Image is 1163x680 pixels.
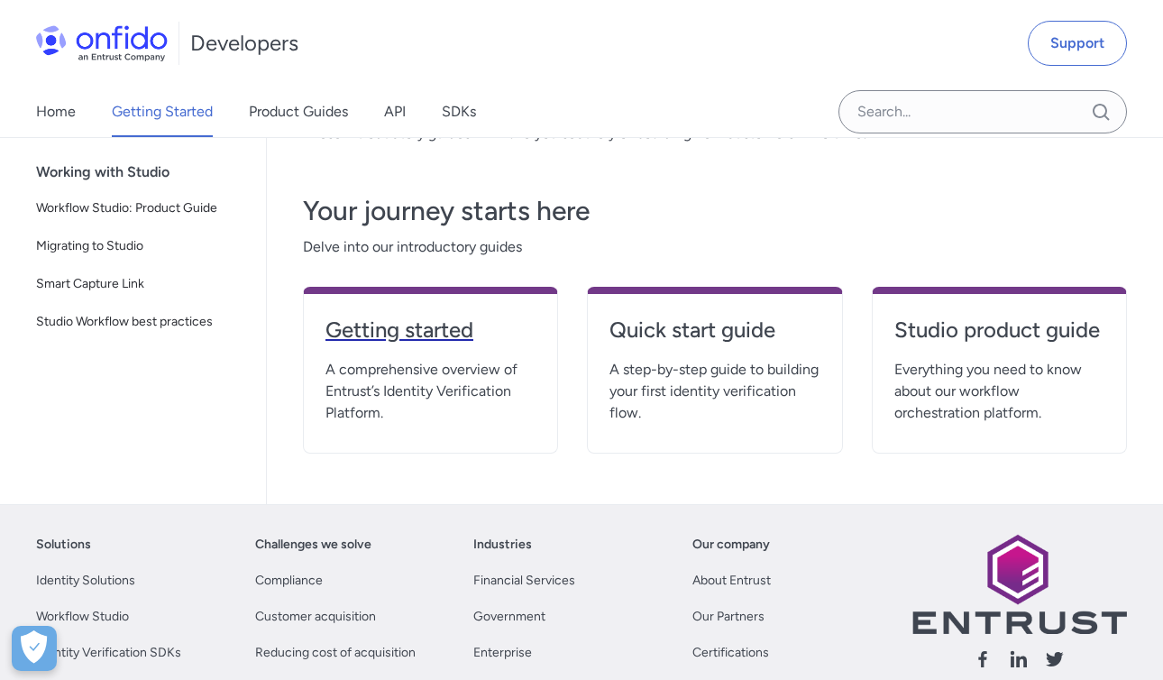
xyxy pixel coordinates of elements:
[911,534,1127,634] img: Entrust logo
[255,570,323,592] a: Compliance
[36,87,76,137] a: Home
[255,642,416,664] a: Reducing cost of acquisition
[609,316,820,359] a: Quick start guide
[12,626,57,671] div: Cookie Preferences
[692,606,765,628] a: Our Partners
[12,626,57,671] button: Open Preferences
[894,359,1104,424] span: Everything you need to know about our workflow orchestration platform.
[36,606,129,628] a: Workflow Studio
[1028,21,1127,66] a: Support
[29,266,252,302] a: Smart Capture Link
[894,316,1104,345] h4: Studio product guide
[36,642,181,664] a: Identity Verification SDKs
[894,316,1104,359] a: Studio product guide
[838,90,1127,133] input: Onfido search input field
[36,534,91,556] a: Solutions
[29,190,252,226] a: Workflow Studio: Product Guide
[473,570,575,592] a: Financial Services
[255,534,371,556] a: Challenges we solve
[36,273,244,295] span: Smart Capture Link
[325,359,536,424] span: A comprehensive overview of Entrust’s Identity Verification Platform.
[36,235,244,257] span: Migrating to Studio
[473,534,532,556] a: Industries
[442,87,476,137] a: SDKs
[1044,648,1066,676] a: Follow us X (Twitter)
[36,198,244,219] span: Workflow Studio: Product Guide
[303,236,1127,258] span: Delve into our introductory guides
[609,359,820,424] span: A step-by-step guide to building your first identity verification flow.
[609,316,820,345] h4: Quick start guide
[29,228,252,264] a: Migrating to Studio
[692,534,770,556] a: Our company
[1008,648,1030,670] svg: Follow us linkedin
[692,642,769,664] a: Certifications
[36,25,168,61] img: Onfido Logo
[36,570,135,592] a: Identity Solutions
[303,193,1127,229] h3: Your journey starts here
[255,606,376,628] a: Customer acquisition
[36,154,259,190] div: Working with Studio
[972,648,994,676] a: Follow us facebook
[249,87,348,137] a: Product Guides
[473,606,545,628] a: Government
[972,648,994,670] svg: Follow us facebook
[325,316,536,345] h4: Getting started
[1044,648,1066,670] svg: Follow us X (Twitter)
[36,311,244,333] span: Studio Workflow best practices
[29,304,252,340] a: Studio Workflow best practices
[325,316,536,359] a: Getting started
[384,87,406,137] a: API
[473,642,532,664] a: Enterprise
[692,570,771,592] a: About Entrust
[112,87,213,137] a: Getting Started
[190,29,298,58] h1: Developers
[1008,648,1030,676] a: Follow us linkedin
